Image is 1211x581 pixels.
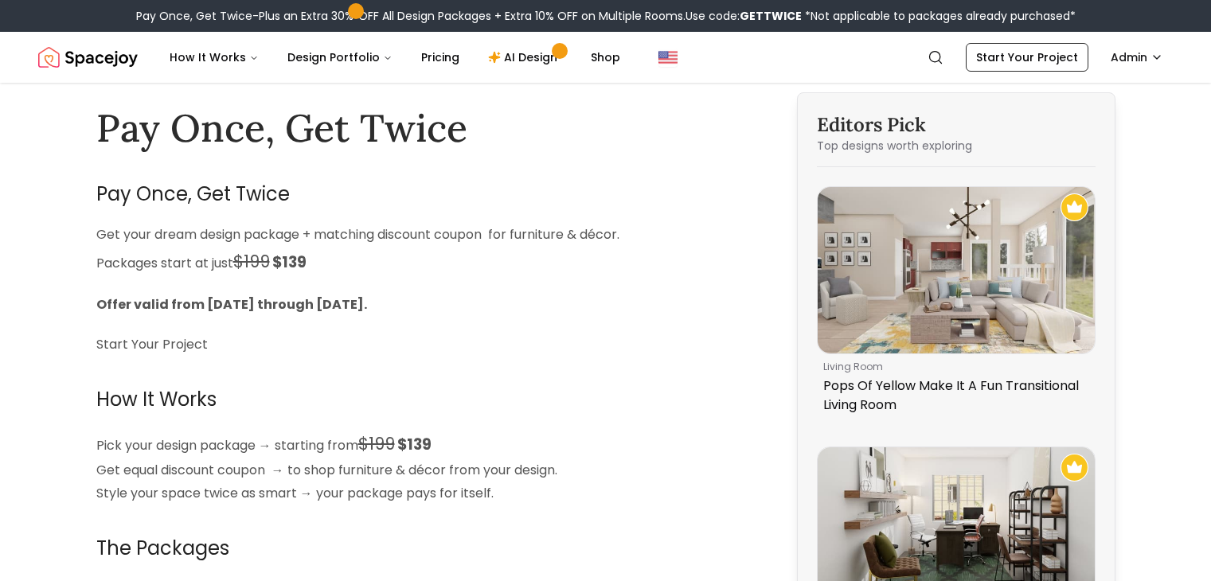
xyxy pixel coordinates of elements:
span: $199 [358,432,395,455]
span: *Not applicable to packages already purchased* [802,8,1076,24]
span: Use code: [686,8,802,24]
button: Design Portfolio [275,41,405,73]
a: Spacejoy [38,41,138,73]
p: Pops Of Yellow Make It A Fun Transitional Living Room [823,376,1083,415]
h3: Editors Pick [817,112,1096,138]
div: Pay Once, Get Twice-Plus an Extra 30% OFF All Design Packages + Extra 10% OFF on Multiple Rooms. [136,8,1076,24]
a: Pricing [408,41,472,73]
p: Top designs worth exploring [817,138,1096,154]
p: living room [823,361,1083,373]
p: Start Your Project [96,333,756,357]
span: $199 [233,250,270,273]
nav: Main [157,41,633,73]
p: Pick your design package → starting from Get equal discount coupon → to shop furniture & décor fr... [96,429,756,505]
span: $139 [272,252,307,273]
a: AI Design [475,41,575,73]
h2: Pay Once, Get Twice [96,177,756,211]
b: GETTWICE [740,8,802,24]
img: Spacejoy Logo [38,41,138,73]
h1: Pay Once, Get Twice [96,105,756,151]
h2: The Packages [96,531,756,565]
h2: How It Works [96,382,756,416]
img: Recommended Spacejoy Design - A Moss Green Modern Home Office [1061,454,1088,482]
a: Start Your Project [966,43,1088,72]
strong: Offer valid from [DATE] through [DATE]. [96,295,367,314]
p: Get your dream design package + matching discount coupon for furniture & décor. Packages start at... [96,224,756,277]
nav: Global [38,32,1173,83]
button: Admin [1101,43,1173,72]
img: Pops Of Yellow Make It A Fun Transitional Living Room [818,187,1095,353]
img: Recommended Spacejoy Design - Pops Of Yellow Make It A Fun Transitional Living Room [1061,193,1088,221]
a: Pops Of Yellow Make It A Fun Transitional Living Room Recommended Spacejoy Design - Pops Of Yello... [817,186,1096,421]
img: United States [658,48,678,67]
a: Shop [578,41,633,73]
span: $139 [397,434,432,455]
button: How It Works [157,41,271,73]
